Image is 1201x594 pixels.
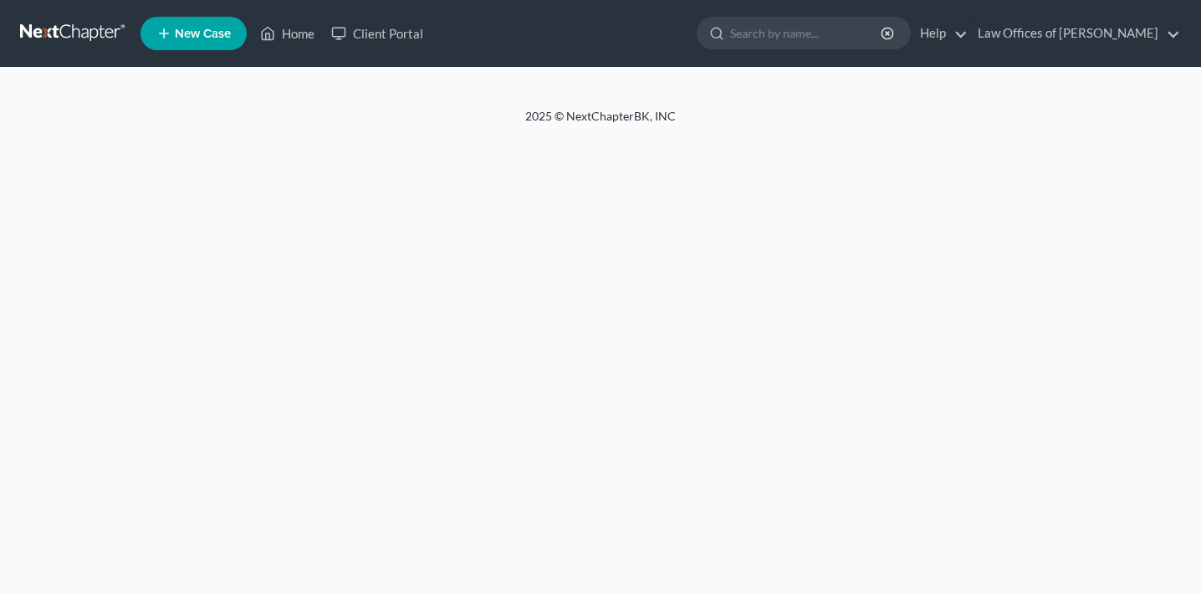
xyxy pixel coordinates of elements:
[252,18,323,49] a: Home
[124,108,1077,138] div: 2025 © NextChapterBK, INC
[175,28,231,40] span: New Case
[323,18,432,49] a: Client Portal
[730,18,883,49] input: Search by name...
[969,18,1180,49] a: Law Offices of [PERSON_NAME]
[912,18,968,49] a: Help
